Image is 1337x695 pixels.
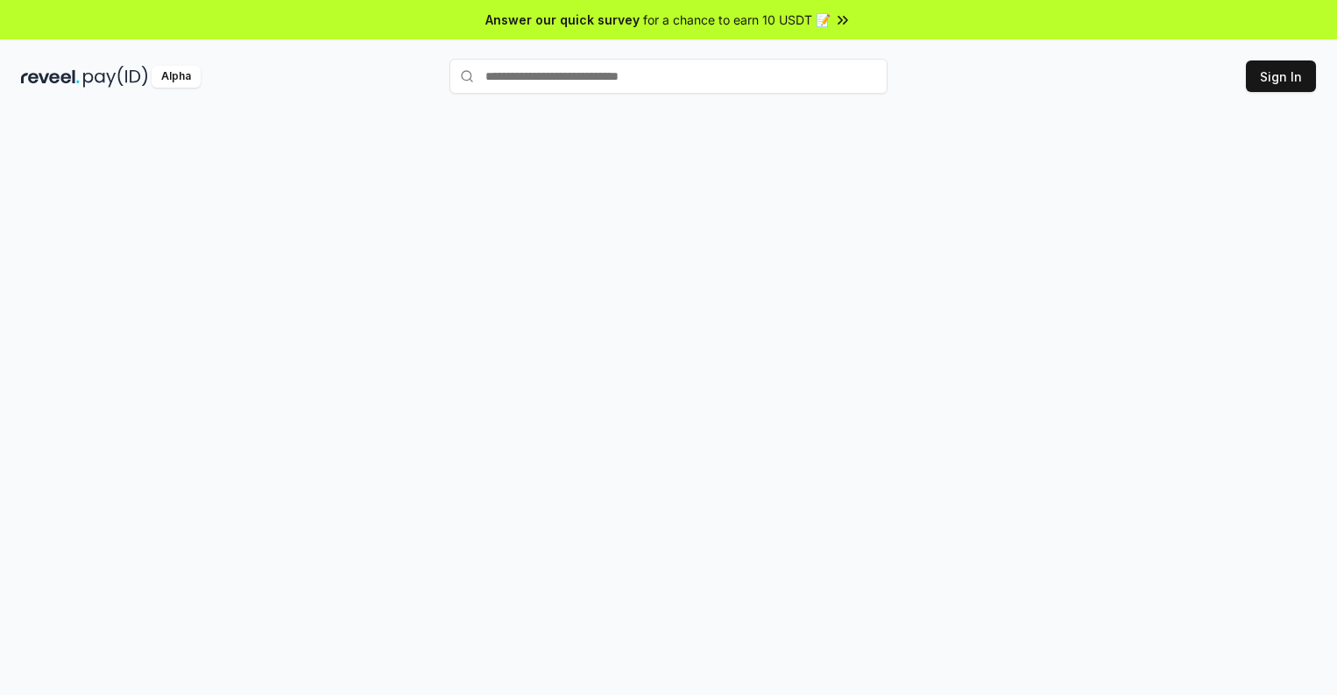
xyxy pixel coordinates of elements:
[485,11,640,29] span: Answer our quick survey
[83,66,148,88] img: pay_id
[152,66,201,88] div: Alpha
[1246,60,1316,92] button: Sign In
[643,11,831,29] span: for a chance to earn 10 USDT 📝
[21,66,80,88] img: reveel_dark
